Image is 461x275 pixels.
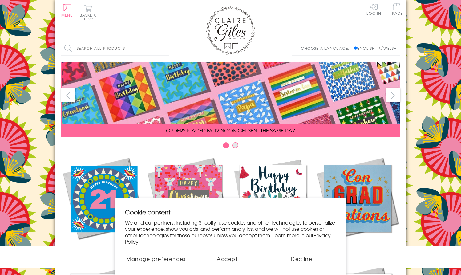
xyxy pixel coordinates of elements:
[125,219,336,245] p: We and our partners, including Shopify, use cookies and other technologies to personalize your ex...
[80,5,97,21] button: Basket0 items
[61,142,400,151] div: Carousel Pagination
[390,3,403,15] span: Trade
[342,245,374,253] span: Academic
[354,45,378,51] label: English
[268,253,336,265] button: Decline
[83,245,123,253] span: New Releases
[61,88,75,102] button: prev
[232,142,238,148] button: Carousel Page 2
[166,127,295,134] span: ORDERS PLACED BY 12 NOON GET SENT THE SAME DAY
[163,41,169,55] input: Search
[315,156,400,253] a: Academic
[125,253,187,265] button: Manage preferences
[379,45,397,51] label: Welsh
[193,253,261,265] button: Accept
[61,12,73,18] span: Menu
[126,255,186,262] span: Manage preferences
[386,88,400,102] button: next
[206,6,255,55] img: Claire Giles Greetings Cards
[61,4,73,17] button: Menu
[125,208,336,216] h2: Cookie consent
[354,46,358,50] input: English
[61,41,169,55] input: Search all products
[379,46,383,50] input: Welsh
[301,45,352,51] p: Choose a language:
[125,231,331,245] a: Privacy Policy
[390,3,403,16] a: Trade
[83,12,97,22] span: 0 items
[146,156,231,253] a: Christmas
[231,156,315,253] a: Birthdays
[223,142,229,148] button: Carousel Page 1 (Current Slide)
[366,3,381,15] a: Log In
[61,156,146,253] a: New Releases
